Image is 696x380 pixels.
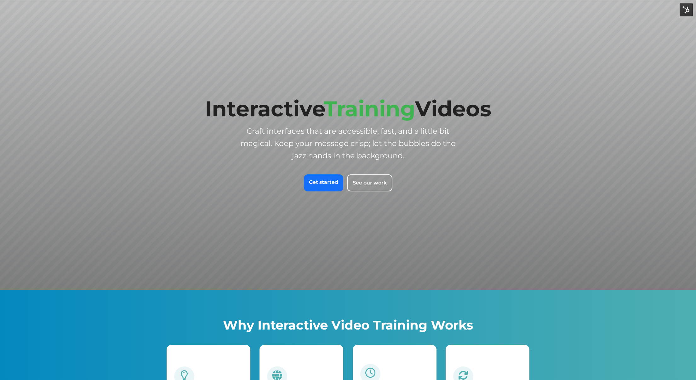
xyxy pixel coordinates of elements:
span: Training [324,96,415,122]
span: Interactive Videos [205,96,491,122]
a: See our work [347,174,392,191]
img: HubSpot Tools Menu Toggle [680,3,693,16]
a: Get started [304,174,343,191]
span: Craft interfaces that are accessible, fast, and a little bit magical. Keep your message crisp; le... [241,126,456,160]
span: Why Interactive Video Training Works [223,317,473,333]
